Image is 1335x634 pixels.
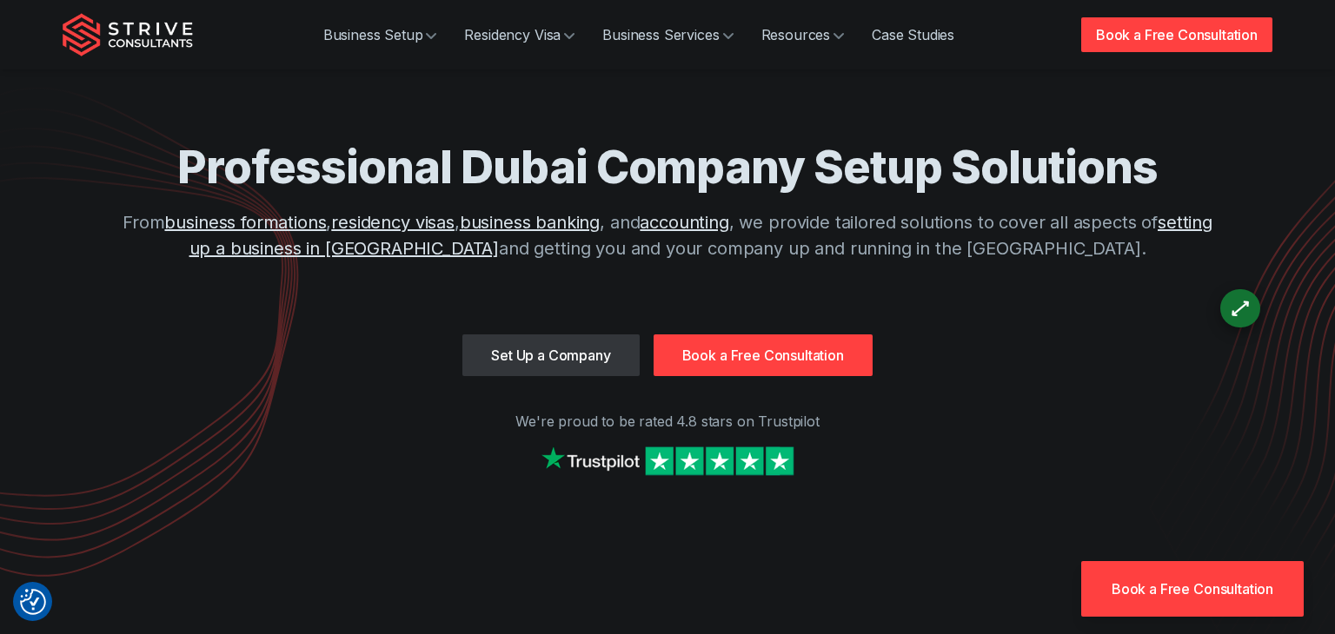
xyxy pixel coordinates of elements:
[588,17,747,52] a: Business Services
[1224,292,1256,324] div: ⟷
[640,212,728,233] a: accounting
[164,212,326,233] a: business formations
[63,13,193,56] img: Strive Consultants
[20,589,46,615] button: Consent Preferences
[331,212,455,233] a: residency visas
[20,589,46,615] img: Revisit consent button
[450,17,588,52] a: Residency Visa
[111,139,1224,195] h1: Professional Dubai Company Setup Solutions
[460,212,600,233] a: business banking
[654,334,873,376] a: Book a Free Consultation
[111,209,1224,261] p: From , , , and , we provide tailored solutions to cover all aspects of and getting you and your c...
[747,17,859,52] a: Resources
[537,442,798,479] img: Strive on Trustpilot
[858,17,968,52] a: Case Studies
[63,411,1272,432] p: We're proud to be rated 4.8 stars on Trustpilot
[462,334,639,376] a: Set Up a Company
[309,17,451,52] a: Business Setup
[1081,561,1304,617] a: Book a Free Consultation
[1081,17,1272,52] a: Book a Free Consultation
